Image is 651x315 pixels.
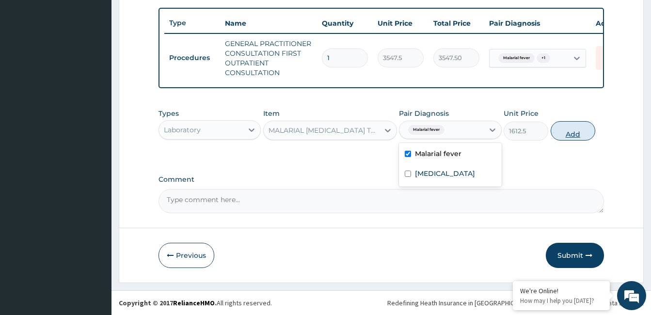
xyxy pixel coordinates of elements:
strong: Copyright © 2017 . [119,299,217,307]
div: Laboratory [164,125,201,135]
td: Procedures [164,49,220,67]
label: Malarial fever [415,149,461,158]
button: Add [551,121,595,141]
button: Previous [159,243,214,268]
td: GENERAL PRACTITIONER CONSULTATION FIRST OUTPATIENT CONSULTATION [220,34,317,82]
button: Submit [546,243,604,268]
div: MALARIAL [MEDICAL_DATA] THICK AND THIN FILMS - [BLOOD] [269,126,380,135]
th: Unit Price [373,14,429,33]
footer: All rights reserved. [111,290,651,315]
span: We're online! [56,95,134,193]
label: Comment [159,175,604,184]
label: Unit Price [504,109,539,118]
span: + 1 [537,53,550,63]
span: Malarial fever [408,125,445,135]
th: Total Price [429,14,484,33]
div: We're Online! [520,286,603,295]
label: Pair Diagnosis [399,109,449,118]
th: Name [220,14,317,33]
p: How may I help you today? [520,297,603,305]
label: Types [159,110,179,118]
a: RelianceHMO [173,299,215,307]
th: Actions [591,14,639,33]
div: Chat with us now [50,54,163,67]
textarea: Type your message and hit 'Enter' [5,211,185,245]
div: Minimize live chat window [159,5,182,28]
label: [MEDICAL_DATA] [415,169,475,178]
div: Redefining Heath Insurance in [GEOGRAPHIC_DATA] using Telemedicine and Data Science! [387,298,644,308]
th: Type [164,14,220,32]
span: Malarial fever [498,53,535,63]
th: Quantity [317,14,373,33]
img: d_794563401_company_1708531726252_794563401 [18,48,39,73]
th: Pair Diagnosis [484,14,591,33]
label: Item [263,109,280,118]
